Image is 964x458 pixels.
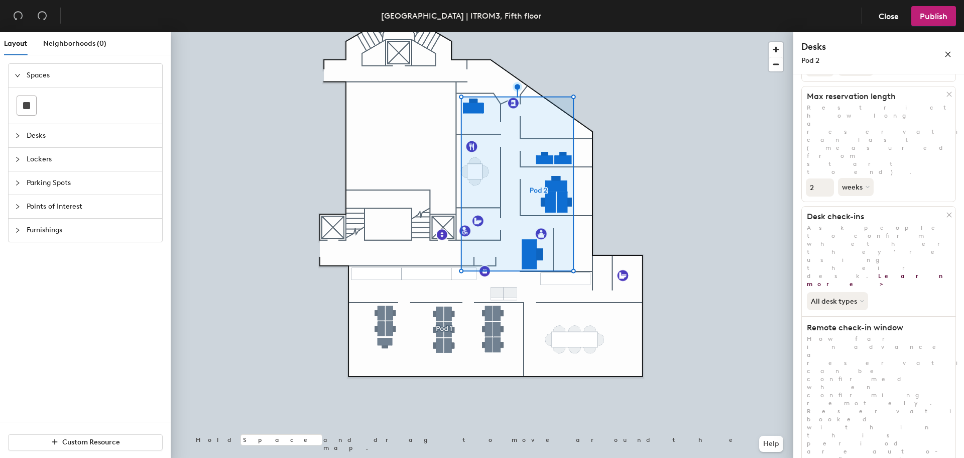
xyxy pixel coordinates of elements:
[802,104,955,176] p: Restrict how long a reservation can last (measured from start to end).
[807,224,959,288] span: Ask people to confirm whether they’re using their desk.
[27,148,156,171] span: Lockers
[802,323,946,333] h1: Remote check-in window
[920,12,947,21] span: Publish
[43,39,106,48] span: Neighborhoods (0)
[381,10,541,22] div: [GEOGRAPHIC_DATA] | ITROM3, Fifth floor
[15,156,21,162] span: collapsed
[27,171,156,195] span: Parking Spots
[807,272,948,288] a: Learn more >
[13,11,23,21] span: undo
[944,51,951,58] span: close
[807,292,868,310] button: All desk types
[802,91,946,102] h1: Max reservation length
[15,72,21,78] span: expanded
[27,219,156,242] span: Furnishings
[802,212,946,222] h1: Desk check-ins
[8,434,163,450] button: Custom Resource
[32,6,52,26] button: Redo (⌘ + ⇧ + Z)
[15,227,21,233] span: collapsed
[15,133,21,139] span: collapsed
[801,56,819,65] span: Pod 2
[8,6,28,26] button: Undo (⌘ + Z)
[62,438,120,446] span: Custom Resource
[27,124,156,147] span: Desks
[759,436,783,452] button: Help
[838,178,874,196] button: weeks
[911,6,956,26] button: Publish
[15,180,21,186] span: collapsed
[879,12,899,21] span: Close
[4,39,27,48] span: Layout
[15,204,21,210] span: collapsed
[870,6,907,26] button: Close
[801,40,912,53] h4: Desks
[27,195,156,218] span: Points of Interest
[27,64,156,87] span: Spaces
